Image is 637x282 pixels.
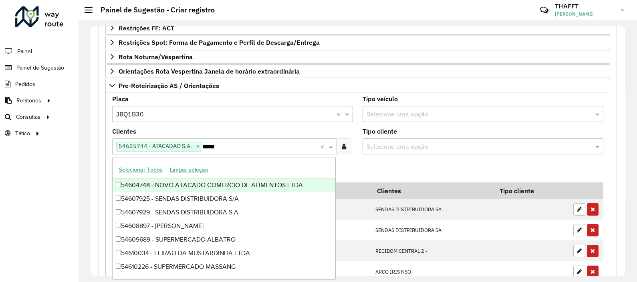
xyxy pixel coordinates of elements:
button: Limpar seleção [166,164,212,176]
td: ARCO IRIS NSO [371,261,494,282]
a: Rota Noturna/Vespertina [105,50,610,64]
span: 54625744 - ATACADAO S.A. [117,141,194,151]
label: Placa [112,94,129,104]
th: Tipo cliente [494,182,569,199]
label: Tipo veículo [363,94,398,104]
span: Restrições Spot: Forma de Pagamento e Perfil de Descarga/Entrega [119,39,320,46]
h3: THAFFT [555,2,615,10]
a: Restrições FF: ACT [105,21,610,35]
span: [PERSON_NAME] [555,10,615,18]
span: × [194,142,202,151]
td: SENDAS DISTRIBUIDORA SA [371,199,494,220]
span: Tático [15,129,30,138]
ng-dropdown-panel: Options list [112,157,336,279]
span: Consultas [16,113,40,121]
div: 54609689 - SUPERMERCADO ALBATRO [113,233,335,246]
div: 54608897 - [PERSON_NAME] [113,219,335,233]
td: SENDAS DISTRIBUIDORA SA [371,220,494,240]
a: Orientações Rota Vespertina Janela de horário extraordinária [105,64,610,78]
h2: Painel de Sugestão - Criar registro [93,6,215,14]
span: Clear all [320,142,327,151]
div: 54604748 - NOVO ATACADO COMERCIO DE ALIMENTOS LTDA [113,178,335,192]
div: 54610226 - SUPERMERCADO MASSANG [113,260,335,274]
span: Painel [17,47,32,56]
a: Pre-Roteirização AS / Orientações [105,79,610,92]
span: Orientações Rota Vespertina Janela de horário extraordinária [119,68,300,74]
span: Relatórios [16,96,41,105]
label: Clientes [112,126,136,136]
label: Tipo cliente [363,126,397,136]
span: Pedidos [15,80,35,88]
a: Contato Rápido [536,2,553,19]
span: Painel de Sugestão [16,64,64,72]
th: Clientes [371,182,494,199]
div: 54607925 - SENDAS DISTRIBUIDORA S/A [113,192,335,206]
span: Pre-Roteirização AS / Orientações [119,82,219,89]
div: 54607929 - SENDAS DISTRIBUIDORA S A [113,206,335,219]
span: Rota Noturna/Vespertina [119,54,193,60]
span: Restrições FF: ACT [119,25,174,31]
span: Clear all [336,109,343,119]
td: RECIBOM CENTRAL 2 - [371,240,494,261]
div: 54610034 - FEIRAO DA MUSTARDINHA LTDA [113,246,335,260]
button: Selecionar Todos [115,164,166,176]
a: Restrições Spot: Forma de Pagamento e Perfil de Descarga/Entrega [105,36,610,49]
